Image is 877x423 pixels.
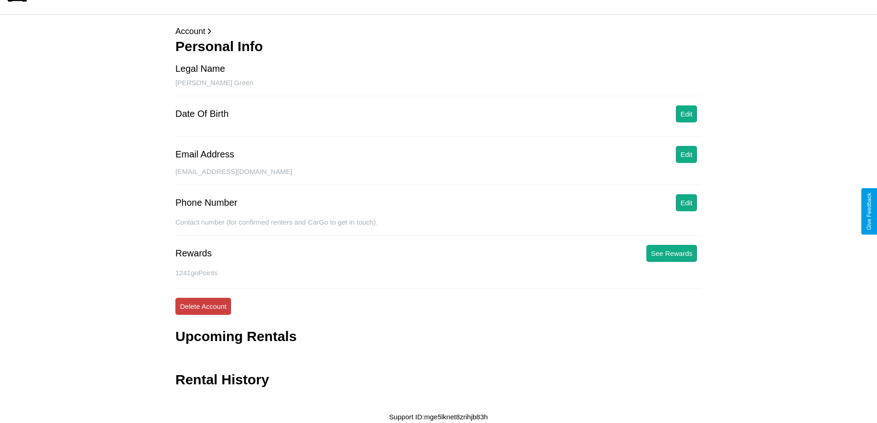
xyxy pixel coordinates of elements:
div: [EMAIL_ADDRESS][DOMAIN_NAME] [175,168,702,185]
div: Give Feedback [866,193,872,230]
h3: Personal Info [175,39,702,54]
button: See Rewards [646,245,697,262]
div: [PERSON_NAME] Green [175,79,702,96]
p: Support ID: mge5lknet8zrihjb83h [389,411,488,423]
button: Edit [676,146,697,163]
div: Email Address [175,149,234,160]
div: Legal Name [175,64,225,74]
h3: Rental History [175,372,269,388]
div: Rewards [175,248,212,259]
div: Contact number (for confirmed renters and CarGo to get in touch). [175,218,702,236]
button: Delete Account [175,298,231,315]
div: Date Of Birth [175,109,229,119]
div: Phone Number [175,197,238,208]
button: Edit [676,194,697,211]
h3: Upcoming Rentals [175,329,296,344]
p: 1241 goPoints [175,267,702,279]
button: Edit [676,105,697,122]
p: Account [175,24,702,39]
